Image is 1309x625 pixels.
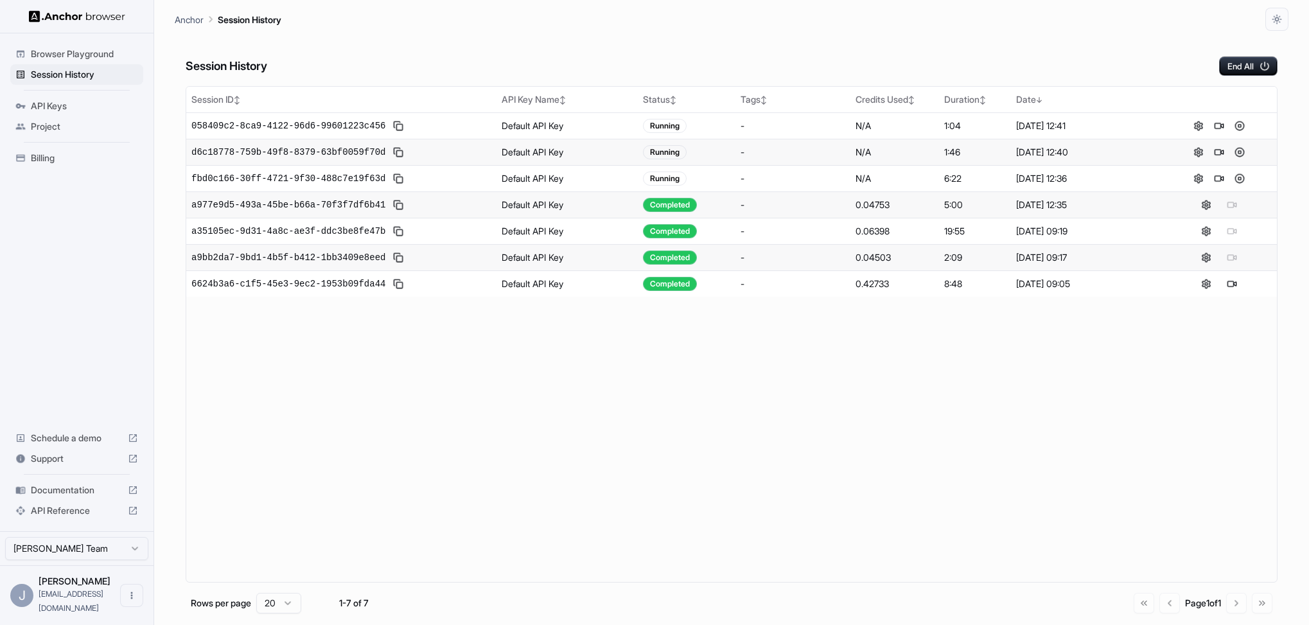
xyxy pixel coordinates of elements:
span: 058409c2-8ca9-4122-96d6-99601223c456 [191,119,385,132]
div: [DATE] 09:05 [1016,277,1156,290]
div: [DATE] 12:36 [1016,172,1156,185]
div: Running [643,145,687,159]
span: ↕ [760,95,767,105]
span: Project [31,120,138,133]
div: - [741,198,845,211]
span: Billing [31,152,138,164]
p: Anchor [175,13,204,26]
div: - [741,225,845,238]
div: Support [10,448,143,469]
div: J [10,584,33,607]
span: ↕ [670,95,676,105]
td: Default API Key [496,218,638,244]
div: Project [10,116,143,137]
span: Schedule a demo [31,432,123,445]
p: Session History [218,13,281,26]
div: 1:04 [944,119,1006,132]
div: API Keys [10,96,143,116]
div: API Reference [10,500,143,521]
span: ↕ [980,95,986,105]
span: Jovan Wong [39,576,110,586]
div: 6:22 [944,172,1006,185]
span: wjwenn@gmail.com [39,589,103,613]
div: 0.04503 [856,251,934,264]
td: Default API Key [496,112,638,139]
div: N/A [856,119,934,132]
span: Support [31,452,123,465]
span: fbd0c166-30ff-4721-9f30-488c7e19f63d [191,172,385,185]
td: Default API Key [496,244,638,270]
span: ↕ [559,95,566,105]
div: Date [1016,93,1156,106]
span: Browser Playground [31,48,138,60]
div: - [741,277,845,290]
div: Completed [643,224,697,238]
div: Browser Playground [10,44,143,64]
div: Duration [944,93,1006,106]
div: Documentation [10,480,143,500]
div: 8:48 [944,277,1006,290]
div: [DATE] 09:17 [1016,251,1156,264]
div: 1-7 of 7 [322,597,386,610]
div: [DATE] 12:40 [1016,146,1156,159]
div: Page 1 of 1 [1185,597,1221,610]
div: Completed [643,251,697,265]
img: Anchor Logo [29,10,125,22]
nav: breadcrumb [175,12,281,26]
div: [DATE] 12:35 [1016,198,1156,211]
div: 0.04753 [856,198,934,211]
div: Tags [741,93,845,106]
button: End All [1219,57,1278,76]
span: API Keys [31,100,138,112]
span: Session History [31,68,138,81]
div: N/A [856,146,934,159]
div: Session History [10,64,143,85]
div: [DATE] 12:41 [1016,119,1156,132]
div: [DATE] 09:19 [1016,225,1156,238]
td: Default API Key [496,139,638,165]
div: - [741,172,845,185]
span: ↕ [908,95,915,105]
span: a9bb2da7-9bd1-4b5f-b412-1bb3409e8eed [191,251,385,264]
div: 0.06398 [856,225,934,238]
span: a35105ec-9d31-4a8c-ae3f-ddc3be8fe47b [191,225,385,238]
div: - [741,119,845,132]
span: ↓ [1036,95,1042,105]
span: ↕ [234,95,240,105]
div: Running [643,172,687,186]
div: Status [643,93,730,106]
h6: Session History [186,57,267,76]
div: - [741,251,845,264]
p: Rows per page [191,597,251,610]
div: Completed [643,198,697,212]
span: d6c18778-759b-49f8-8379-63bf0059f70d [191,146,385,159]
div: Session ID [191,93,491,106]
td: Default API Key [496,270,638,297]
button: Open menu [120,584,143,607]
div: - [741,146,845,159]
td: Default API Key [496,165,638,191]
span: API Reference [31,504,123,517]
span: a977e9d5-493a-45be-b66a-70f3f7df6b41 [191,198,385,211]
td: Default API Key [496,191,638,218]
div: 0.42733 [856,277,934,290]
div: Schedule a demo [10,428,143,448]
div: 2:09 [944,251,1006,264]
div: Credits Used [856,93,934,106]
div: Running [643,119,687,133]
div: 19:55 [944,225,1006,238]
div: 5:00 [944,198,1006,211]
div: 1:46 [944,146,1006,159]
div: Billing [10,148,143,168]
span: Documentation [31,484,123,497]
span: 6624b3a6-c1f5-45e3-9ec2-1953b09fda44 [191,277,385,290]
div: N/A [856,172,934,185]
div: API Key Name [502,93,633,106]
div: Completed [643,277,697,291]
